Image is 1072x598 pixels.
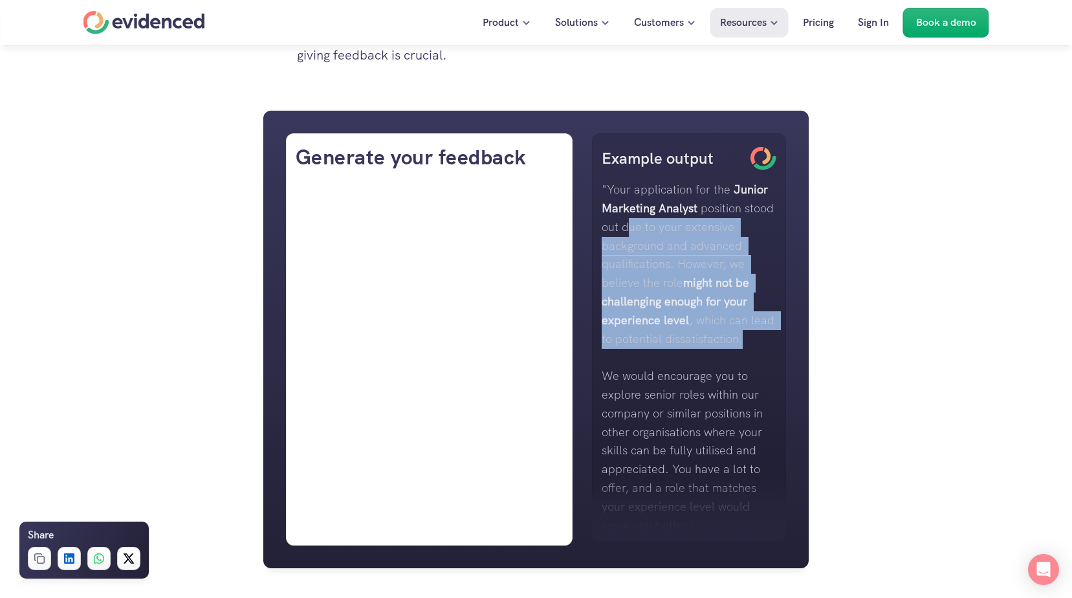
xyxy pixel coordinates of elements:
a: Pricing [793,8,844,38]
p: Customers [634,14,684,31]
p: Book a demo [916,14,976,31]
h6: Share [28,527,54,544]
p: Resources [720,14,767,31]
h4: Example output [602,148,744,170]
p: Product [483,14,519,31]
p: We would encourage you to explore senior roles within our company or similar positions in other o... [602,367,776,535]
p: "Your application for the position stood out due to your extensive background and advanced qualif... [602,181,776,348]
p: Pricing [803,14,834,31]
strong: might not be challenging enough for your experience level [602,275,752,327]
p: Solutions [555,14,598,31]
a: Home [83,11,205,34]
a: Sign In [848,8,899,38]
div: Open Intercom Messenger [1028,554,1059,585]
strong: Junior Marketing Analyst [602,182,771,216]
iframe: Unsuccessful Feedback Generator [296,179,563,535]
a: Book a demo [903,8,989,38]
p: Sign In [858,14,889,31]
h3: Generate your feedback [296,143,563,172]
